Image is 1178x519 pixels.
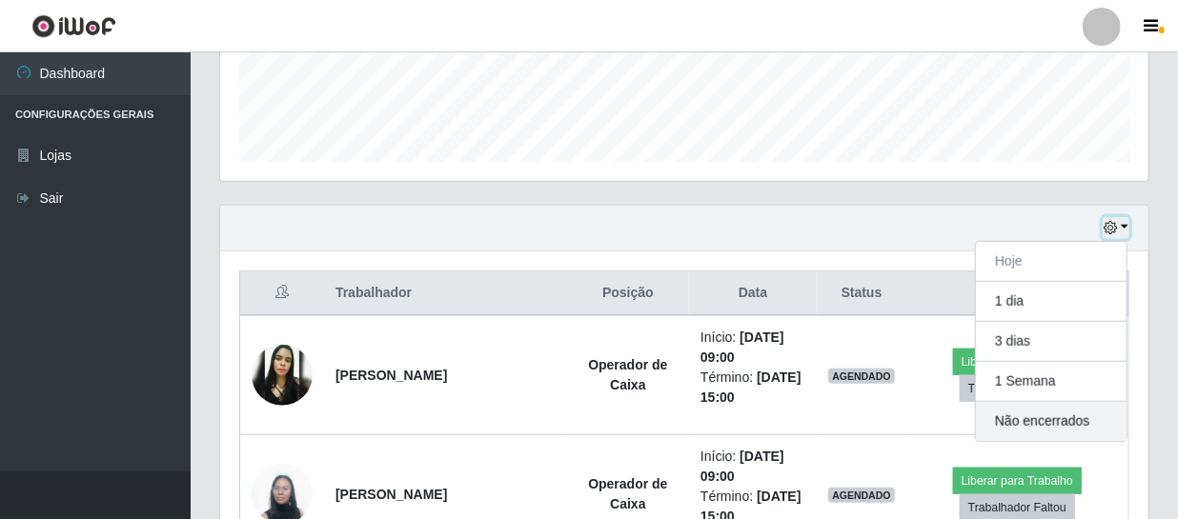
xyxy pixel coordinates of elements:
button: Não encerrados [976,402,1127,441]
button: Liberar para Trabalho [953,468,1082,494]
span: AGENDADO [828,369,895,384]
strong: Operador de Caixa [588,357,667,392]
button: 1 dia [976,282,1127,322]
strong: [PERSON_NAME] [335,487,447,502]
button: 1 Semana [976,362,1127,402]
strong: Operador de Caixa [588,476,667,511]
img: 1616161514229.jpeg [252,345,313,406]
button: Liberar para Trabalho [953,349,1082,375]
button: Trabalhador Faltou [960,375,1075,402]
li: Término: [701,368,805,408]
th: Data [689,271,817,316]
button: Hoje [976,242,1127,282]
strong: [PERSON_NAME] [335,368,447,383]
th: Status [817,271,906,316]
time: [DATE] 09:00 [701,449,784,484]
img: CoreUI Logo [31,14,116,38]
th: Posição [567,271,689,316]
span: AGENDADO [828,488,895,503]
button: 3 dias [976,322,1127,362]
time: [DATE] 09:00 [701,329,784,365]
li: Início: [701,328,805,368]
li: Início: [701,447,805,487]
th: Trabalhador [324,271,567,316]
th: Opções [906,271,1129,316]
